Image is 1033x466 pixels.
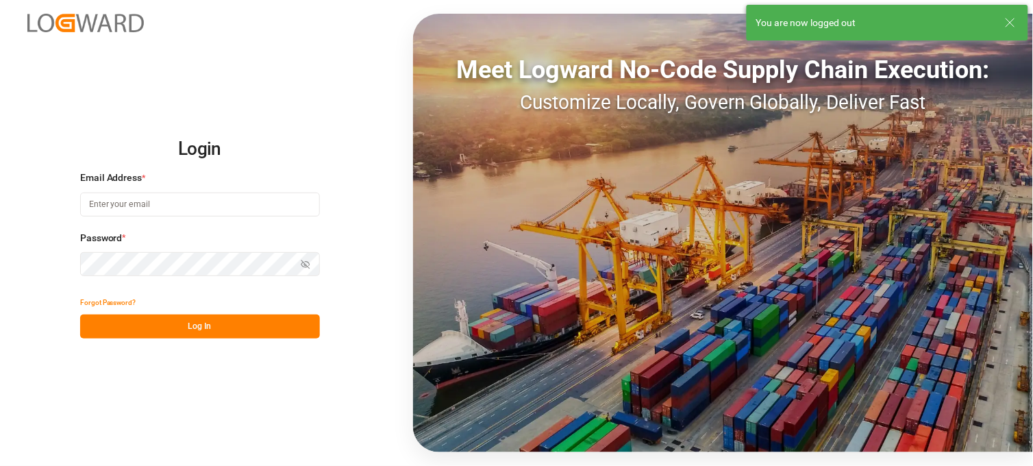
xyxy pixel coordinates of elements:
[413,51,1033,88] div: Meet Logward No-Code Supply Chain Execution:
[413,88,1033,117] div: Customize Locally, Govern Globally, Deliver Fast
[80,315,320,339] button: Log In
[756,16,992,30] div: You are now logged out
[27,14,144,32] img: Logward_new_orange.png
[80,127,320,171] h2: Login
[80,193,320,217] input: Enter your email
[80,291,136,315] button: Forgot Password?
[80,231,123,245] span: Password
[80,171,142,185] span: Email Address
